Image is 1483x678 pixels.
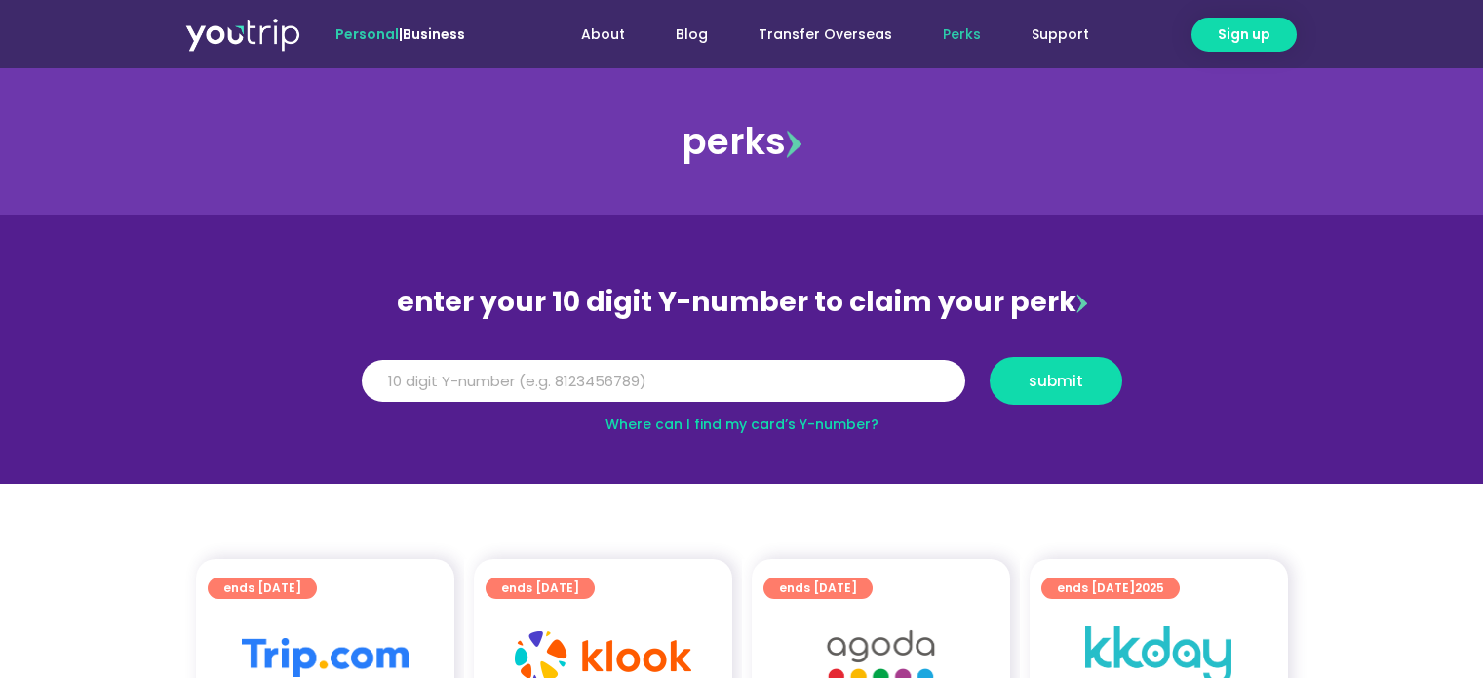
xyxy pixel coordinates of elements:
[1218,24,1270,45] span: Sign up
[518,17,1114,53] nav: Menu
[501,578,579,599] span: ends [DATE]
[917,17,1006,53] a: Perks
[1041,578,1180,599] a: ends [DATE]2025
[362,360,965,403] input: 10 digit Y-number (e.g. 8123456789)
[1006,17,1114,53] a: Support
[352,277,1132,328] div: enter your 10 digit Y-number to claim your perk
[779,578,857,599] span: ends [DATE]
[1029,374,1083,388] span: submit
[335,24,465,44] span: |
[223,578,301,599] span: ends [DATE]
[763,578,873,599] a: ends [DATE]
[403,24,465,44] a: Business
[1135,579,1164,596] span: 2025
[362,357,1122,419] form: Y Number
[990,357,1122,405] button: submit
[605,415,878,434] a: Where can I find my card’s Y-number?
[1057,578,1164,599] span: ends [DATE]
[208,578,317,599] a: ends [DATE]
[733,17,917,53] a: Transfer Overseas
[486,578,595,599] a: ends [DATE]
[556,17,650,53] a: About
[1191,18,1297,52] a: Sign up
[335,24,399,44] span: Personal
[650,17,733,53] a: Blog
